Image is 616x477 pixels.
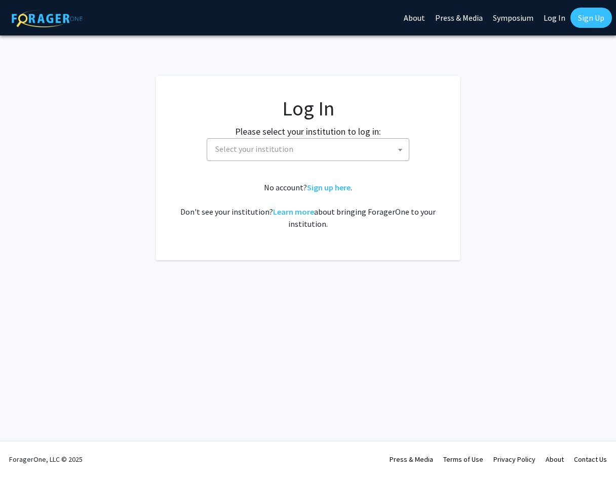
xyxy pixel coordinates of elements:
a: Sign Up [570,8,612,28]
a: Sign up here [307,182,351,192]
span: Select your institution [215,144,293,154]
div: No account? . Don't see your institution? about bringing ForagerOne to your institution. [176,181,440,230]
a: Privacy Policy [493,455,535,464]
span: Select your institution [207,138,409,161]
a: Contact Us [574,455,607,464]
span: Select your institution [211,139,409,160]
img: ForagerOne Logo [12,10,83,27]
a: Learn more about bringing ForagerOne to your institution [273,207,314,217]
a: Press & Media [390,455,433,464]
div: ForagerOne, LLC © 2025 [9,442,83,477]
a: About [546,455,564,464]
a: Terms of Use [443,455,483,464]
h1: Log In [176,96,440,121]
label: Please select your institution to log in: [235,125,381,138]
